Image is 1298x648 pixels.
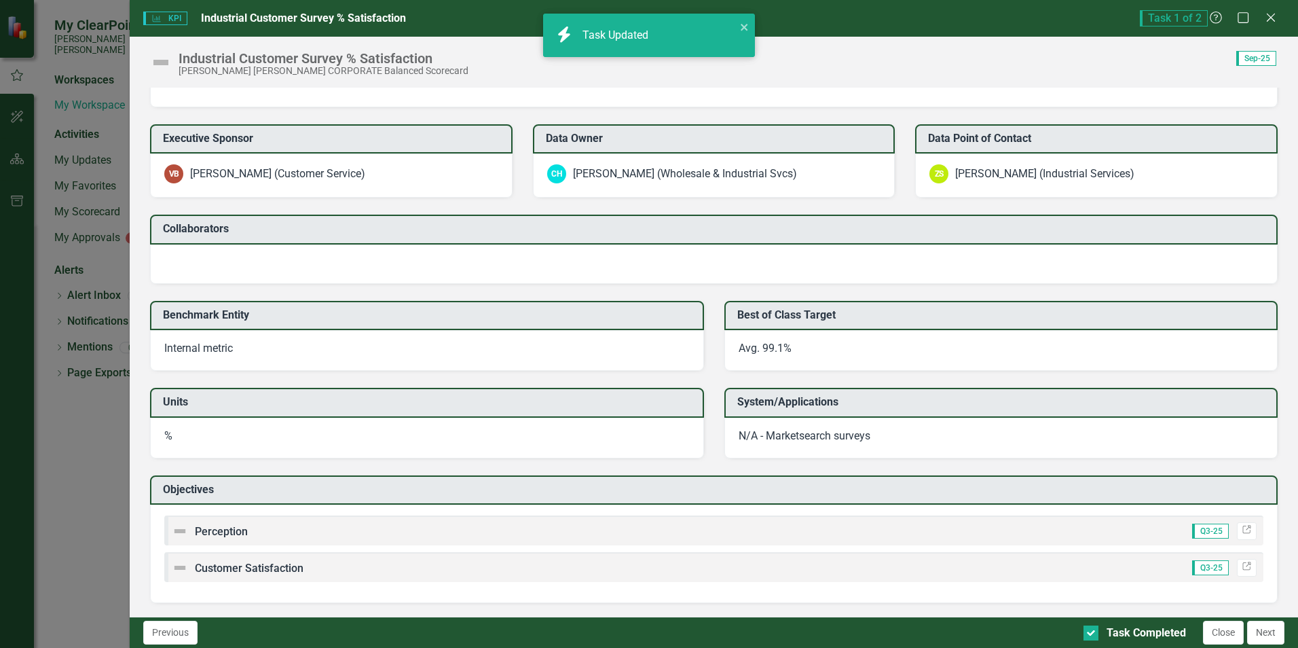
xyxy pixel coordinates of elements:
button: close [740,19,749,35]
h3: Data Point of Contact [928,132,1269,145]
h3: Collaborators [163,223,1269,235]
span: Industrial Customer Survey % Satisfaction​ [201,12,406,24]
span: Q3-25 [1192,560,1229,575]
h3: Units [163,396,695,408]
h3: Best of Class Target [737,309,1269,321]
div: VB [164,164,183,183]
p: Internal metric​ [164,341,689,357]
div: Avg. 99.1% [739,341,1263,357]
button: Previous [143,621,198,645]
button: Close [1203,621,1244,645]
h3: Benchmark Entity [163,309,695,321]
div: Industrial Customer Survey % Satisfaction​ [179,51,468,66]
div: Task Completed [1107,626,1186,641]
span: Perception [195,525,248,538]
h3: Executive Sponsor [163,132,504,145]
div: [PERSON_NAME] (Wholesale & Industrial Svcs) [573,166,797,182]
img: Not Defined [150,52,172,73]
div: [PERSON_NAME] (Industrial Services) [955,166,1134,182]
h3: Objectives [163,484,1269,496]
h3: Data Owner [546,132,887,145]
img: Not Defined [172,560,188,576]
span: Task 1 of 2 [1140,10,1208,26]
span: Q3-25 [1192,524,1229,539]
span: Sep-25 [1236,51,1276,66]
div: Task Updated [582,28,652,43]
div: ZS [929,164,948,183]
span: KPI [143,12,187,25]
div: [PERSON_NAME] (Customer Service) [190,166,365,182]
img: Not Defined [172,523,188,539]
span: %​ [164,429,172,442]
div: N/A - Marketsearch surveys [739,429,1263,444]
div: [PERSON_NAME] [PERSON_NAME] CORPORATE Balanced Scorecard [179,66,468,76]
div: CH [547,164,566,183]
button: Next [1247,621,1284,645]
span: Customer Satisfaction [195,562,303,575]
h3: System/Applications [737,396,1269,408]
